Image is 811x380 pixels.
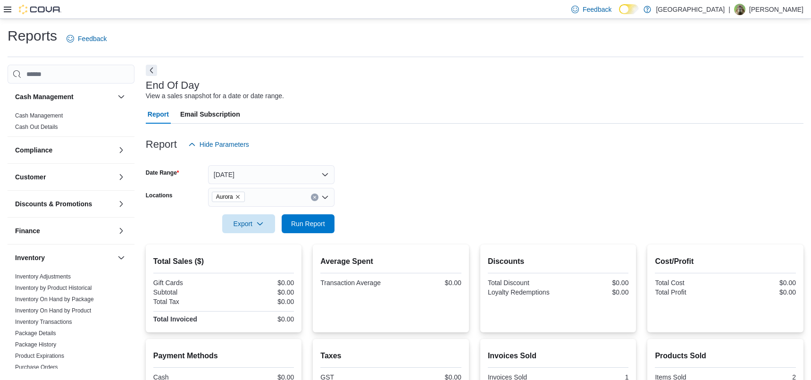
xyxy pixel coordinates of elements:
input: Dark Mode [619,4,639,14]
button: Run Report [282,214,334,233]
button: Export [222,214,275,233]
span: Run Report [291,219,325,228]
span: Hide Parameters [200,140,249,149]
span: Aurora [212,192,245,202]
h2: Discounts [488,256,629,267]
h2: Products Sold [655,350,796,362]
div: Cash Management [8,110,134,136]
p: [PERSON_NAME] [749,4,803,15]
div: Subtotal [153,288,222,296]
button: Cash Management [116,91,127,102]
div: $0.00 [560,288,628,296]
a: Feedback [63,29,110,48]
button: Finance [116,225,127,236]
span: Inventory On Hand by Package [15,296,94,303]
div: $0.00 [226,298,294,305]
div: $0.00 [226,279,294,287]
strong: Total Invoiced [153,315,197,323]
div: $0.00 [226,315,294,323]
span: Aurora [216,192,233,202]
div: Dorota Surma [734,4,745,15]
span: Inventory Transactions [15,318,72,326]
h3: Report [146,139,177,150]
button: Discounts & Promotions [15,199,114,209]
div: $0.00 [226,288,294,296]
h2: Cost/Profit [655,256,796,267]
button: Compliance [15,145,114,155]
button: Inventory [15,253,114,262]
a: Inventory On Hand by Package [15,296,94,303]
button: Remove Aurora from selection in this group [235,194,241,200]
span: Report [148,105,169,124]
span: Package Details [15,329,56,337]
div: Total Tax [153,298,222,305]
h2: Total Sales ($) [153,256,294,267]
button: Finance [15,226,114,236]
div: $0.00 [727,288,796,296]
div: Loyalty Redemptions [488,288,556,296]
button: Cash Management [15,92,114,101]
h3: Inventory [15,253,45,262]
label: Date Range [146,169,179,177]
h2: Payment Methods [153,350,294,362]
div: Total Profit [655,288,723,296]
button: Customer [15,172,114,182]
h3: Cash Management [15,92,74,101]
span: Inventory by Product Historical [15,284,92,292]
button: Customer [116,171,127,183]
div: $0.00 [560,279,628,287]
div: Gift Cards [153,279,222,287]
button: Clear input [311,194,318,201]
div: Total Discount [488,279,556,287]
h2: Taxes [320,350,461,362]
a: Inventory On Hand by Product [15,307,91,314]
a: Inventory Transactions [15,319,72,325]
a: Cash Management [15,112,63,119]
a: Product Expirations [15,353,64,359]
a: Cash Out Details [15,124,58,130]
h1: Reports [8,26,57,45]
button: Next [146,65,157,76]
div: $0.00 [727,279,796,287]
h3: Customer [15,172,46,182]
button: Compliance [116,144,127,156]
span: Feedback [583,5,611,14]
span: Purchase Orders [15,363,58,371]
a: Inventory by Product Historical [15,285,92,291]
p: [GEOGRAPHIC_DATA] [656,4,725,15]
h3: Finance [15,226,40,236]
span: Email Subscription [180,105,240,124]
h3: Discounts & Promotions [15,199,92,209]
h3: Compliance [15,145,52,155]
div: $0.00 [393,279,461,287]
span: Export [228,214,269,233]
button: Open list of options [321,194,329,201]
button: Hide Parameters [184,135,253,154]
p: | [728,4,730,15]
label: Locations [146,192,173,199]
button: Inventory [116,252,127,263]
span: Cash Out Details [15,123,58,131]
h2: Invoices Sold [488,350,629,362]
button: Discounts & Promotions [116,198,127,210]
a: Package Details [15,330,56,337]
h3: End Of Day [146,80,200,91]
a: Inventory Adjustments [15,273,71,280]
img: Cova [19,5,61,14]
h2: Average Spent [320,256,461,267]
div: Transaction Average [320,279,389,287]
a: Package History [15,341,56,348]
div: Total Cost [655,279,723,287]
span: Feedback [78,34,107,43]
a: Purchase Orders [15,364,58,371]
div: View a sales snapshot for a date or date range. [146,91,284,101]
button: [DATE] [208,165,334,184]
